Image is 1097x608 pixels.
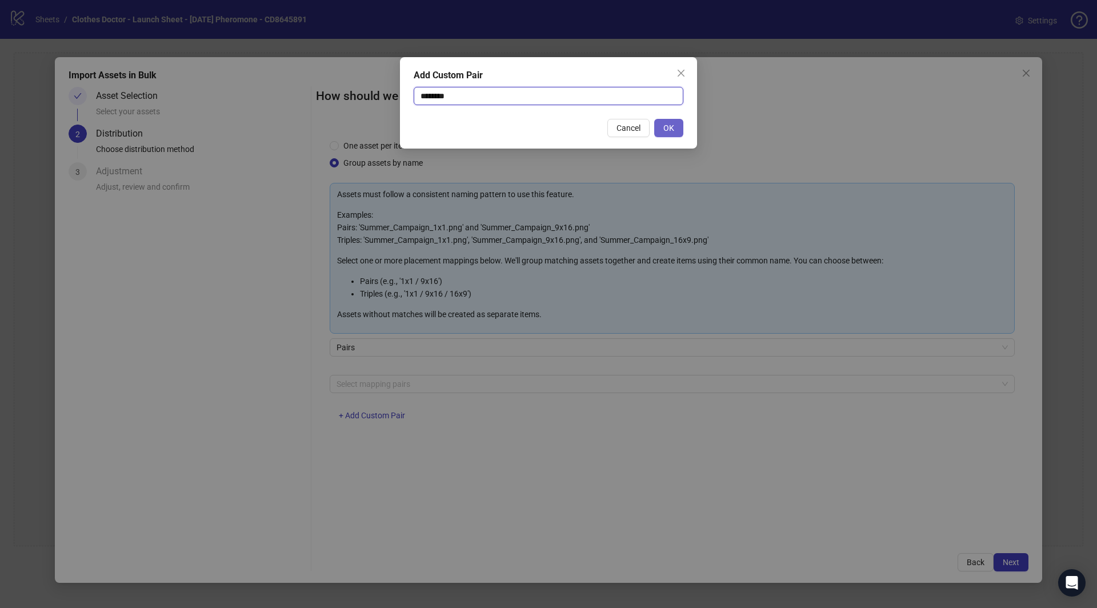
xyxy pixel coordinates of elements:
button: OK [654,119,683,137]
div: Add Custom Pair [414,69,683,82]
span: close [676,69,686,78]
button: Close [672,64,690,82]
span: Cancel [616,123,640,133]
button: Cancel [607,119,650,137]
span: OK [663,123,674,133]
div: Open Intercom Messenger [1058,569,1086,597]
